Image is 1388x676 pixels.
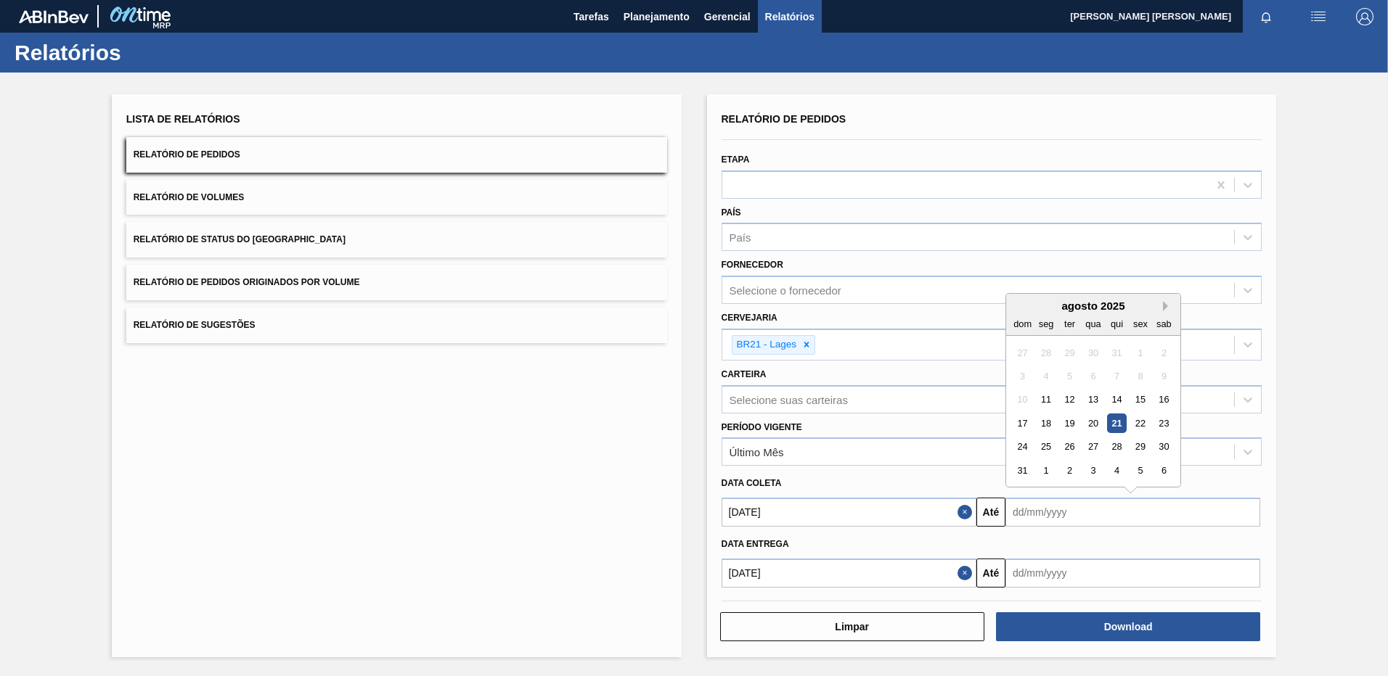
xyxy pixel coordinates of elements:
[722,539,789,549] span: Data entrega
[1130,343,1150,363] div: Not available sexta-feira, 1 de agosto de 2025
[1154,413,1174,433] div: Choose sábado, 23 de agosto de 2025
[15,44,272,61] h1: Relatórios
[730,393,848,405] div: Selecione suas carteiras
[722,422,802,432] label: Período Vigente
[730,231,751,244] div: País
[1130,413,1150,433] div: Choose sexta-feira, 22 de agosto de 2025
[1107,390,1127,410] div: Choose quinta-feira, 14 de agosto de 2025
[1107,366,1127,386] div: Not available quinta-feira, 7 de agosto de 2025
[134,234,346,244] span: Relatório de Status do [GEOGRAPHIC_DATA]
[1154,366,1174,386] div: Not available sábado, 9 de agosto de 2025
[1083,461,1103,480] div: Choose quarta-feira, 3 de setembro de 2025
[1154,390,1174,410] div: Choose sábado, 16 de agosto de 2025
[1107,314,1127,334] div: qui
[732,336,799,354] div: BR21 - Lages
[1013,437,1032,457] div: Choose domingo, 24 de agosto de 2025
[1036,461,1056,480] div: Choose segunda-feira, 1 de setembro de 2025
[1130,437,1150,457] div: Choose sexta-feira, 29 de agosto de 2025
[722,260,783,270] label: Fornecedor
[1310,8,1327,25] img: userActions
[730,284,841,297] div: Selecione o fornecedor
[126,222,667,257] button: Relatório de Status do [GEOGRAPHIC_DATA]
[722,207,741,218] label: País
[722,369,767,379] label: Carteira
[126,137,667,173] button: Relatório de Pedidos
[1013,343,1032,363] div: Not available domingo, 27 de julho de 2025
[1006,300,1180,312] div: agosto 2025
[1130,366,1150,386] div: Not available sexta-feira, 8 de agosto de 2025
[1154,437,1174,457] div: Choose sábado, 30 de agosto de 2025
[730,446,784,458] div: Último Mês
[1243,7,1289,27] button: Notificações
[1060,314,1079,334] div: ter
[1060,413,1079,433] div: Choose terça-feira, 19 de agosto de 2025
[1060,366,1079,386] div: Not available terça-feira, 5 de agosto de 2025
[1083,314,1103,334] div: qua
[19,10,89,23] img: TNhmsLtSVTkK8tSr43FrP2fwEKptu5GPRR3wAAAABJRU5ErkJggg==
[976,498,1005,527] button: Até
[958,498,976,527] button: Close
[1005,498,1260,527] input: dd/mm/yyyy
[1083,366,1103,386] div: Not available quarta-feira, 6 de agosto de 2025
[1130,461,1150,480] div: Choose sexta-feira, 5 de setembro de 2025
[134,320,256,330] span: Relatório de Sugestões
[996,612,1260,641] button: Download
[134,192,244,202] span: Relatório de Volumes
[1083,390,1103,410] div: Choose quarta-feira, 13 de agosto de 2025
[1013,390,1032,410] div: Not available domingo, 10 de agosto de 2025
[1130,390,1150,410] div: Choose sexta-feira, 15 de agosto de 2025
[722,558,976,588] input: dd/mm/yyyy
[722,154,750,165] label: Etapa
[1036,390,1056,410] div: Choose segunda-feira, 11 de agosto de 2025
[958,558,976,588] button: Close
[1060,461,1079,480] div: Choose terça-feira, 2 de setembro de 2025
[1154,314,1174,334] div: sab
[765,8,815,25] span: Relatórios
[1107,343,1127,363] div: Not available quinta-feira, 31 de julho de 2025
[126,180,667,215] button: Relatório de Volumes
[1013,366,1032,386] div: Not available domingo, 3 de agosto de 2025
[722,478,782,488] span: Data coleta
[722,113,846,125] span: Relatório de Pedidos
[1036,343,1056,363] div: Not available segunda-feira, 28 de julho de 2025
[126,308,667,343] button: Relatório de Sugestões
[1011,341,1175,482] div: month 2025-08
[720,612,984,641] button: Limpar
[1107,461,1127,480] div: Choose quinta-feira, 4 de setembro de 2025
[1036,437,1056,457] div: Choose segunda-feira, 25 de agosto de 2025
[722,313,777,323] label: Cervejaria
[704,8,751,25] span: Gerencial
[1013,314,1032,334] div: dom
[1036,413,1056,433] div: Choose segunda-feira, 18 de agosto de 2025
[1036,366,1056,386] div: Not available segunda-feira, 4 de agosto de 2025
[976,558,1005,588] button: Até
[126,113,240,125] span: Lista de Relatórios
[1107,437,1127,457] div: Choose quinta-feira, 28 de agosto de 2025
[722,498,976,527] input: dd/mm/yyyy
[1154,461,1174,480] div: Choose sábado, 6 de setembro de 2025
[1060,437,1079,457] div: Choose terça-feira, 26 de agosto de 2025
[1083,413,1103,433] div: Choose quarta-feira, 20 de agosto de 2025
[1060,390,1079,410] div: Choose terça-feira, 12 de agosto de 2025
[134,277,360,287] span: Relatório de Pedidos Originados por Volume
[1013,413,1032,433] div: Choose domingo, 17 de agosto de 2025
[126,265,667,300] button: Relatório de Pedidos Originados por Volume
[1036,314,1056,334] div: seg
[1356,8,1373,25] img: Logout
[1154,343,1174,363] div: Not available sábado, 2 de agosto de 2025
[1083,437,1103,457] div: Choose quarta-feira, 27 de agosto de 2025
[134,149,240,160] span: Relatório de Pedidos
[1013,461,1032,480] div: Choose domingo, 31 de agosto de 2025
[1060,343,1079,363] div: Not available terça-feira, 29 de julho de 2025
[624,8,690,25] span: Planejamento
[1083,343,1103,363] div: Not available quarta-feira, 30 de julho de 2025
[1130,314,1150,334] div: sex
[1163,301,1173,311] button: Next Month
[1005,558,1260,588] input: dd/mm/yyyy
[573,8,609,25] span: Tarefas
[1107,413,1127,433] div: Choose quinta-feira, 21 de agosto de 2025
